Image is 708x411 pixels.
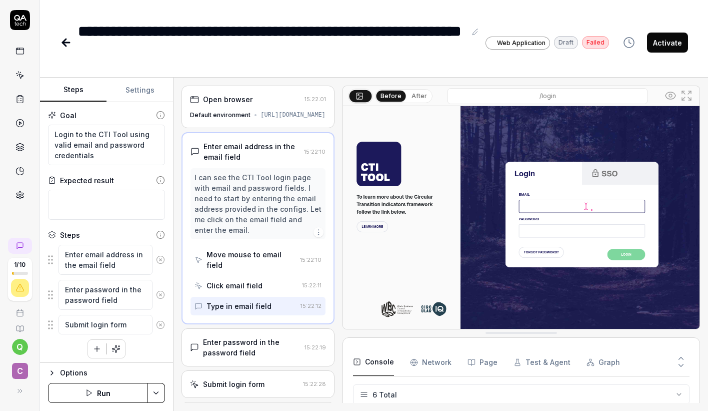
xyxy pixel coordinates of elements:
[48,383,147,403] button: Run
[353,348,394,376] button: Console
[617,33,641,53] button: View version history
[343,106,699,329] img: Screenshot
[376,90,406,101] button: Before
[300,256,321,263] time: 15:22:10
[48,279,165,310] div: Suggestions
[485,36,550,50] a: Web Application
[190,245,325,274] button: Move mouse to email field15:22:10
[678,88,694,104] button: Open in full screen
[554,36,578,49] div: Draft
[48,244,165,275] div: Suggestions
[60,230,80,240] div: Steps
[206,280,262,291] div: Click email field
[60,367,165,379] div: Options
[152,250,168,270] button: Remove step
[203,379,264,389] div: Submit login form
[206,301,271,311] div: Type in email field
[12,363,28,379] span: C
[586,348,620,376] button: Graph
[60,110,76,121] div: Goal
[40,78,106,102] button: Steps
[152,285,168,305] button: Remove step
[300,302,321,309] time: 15:22:12
[303,380,326,387] time: 15:22:28
[304,148,325,155] time: 15:22:10
[513,348,570,376] button: Test & Agent
[304,344,326,351] time: 15:22:19
[14,262,25,268] span: 1 / 10
[48,367,165,379] button: Options
[4,355,35,381] button: C
[190,297,325,315] button: Type in email field15:22:12
[647,33,688,53] button: Activate
[106,78,173,102] button: Settings
[60,175,114,186] div: Expected result
[260,111,325,120] div: [URL][DOMAIN_NAME]
[206,249,296,270] div: Move mouse to email field
[407,91,431,102] button: After
[48,314,165,335] div: Suggestions
[4,317,35,333] a: Documentation
[304,96,326,103] time: 15:22:01
[203,337,300,358] div: Enter password in the password field
[190,111,250,120] div: Default environment
[582,36,609,49] div: Failed
[12,339,28,355] button: q
[467,348,497,376] button: Page
[4,301,35,317] a: Book a call with us
[203,94,252,105] div: Open browser
[662,88,678,104] button: Show all interative elements
[410,348,451,376] button: Network
[497,39,545,48] span: Web Application
[190,276,325,295] button: Click email field15:22:11
[8,238,32,254] a: New conversation
[152,315,168,335] button: Remove step
[194,172,321,235] div: I can see the CTI Tool login page with email and password fields. I need to start by entering the...
[203,141,300,162] div: Enter email address in the email field
[302,282,321,289] time: 15:22:11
